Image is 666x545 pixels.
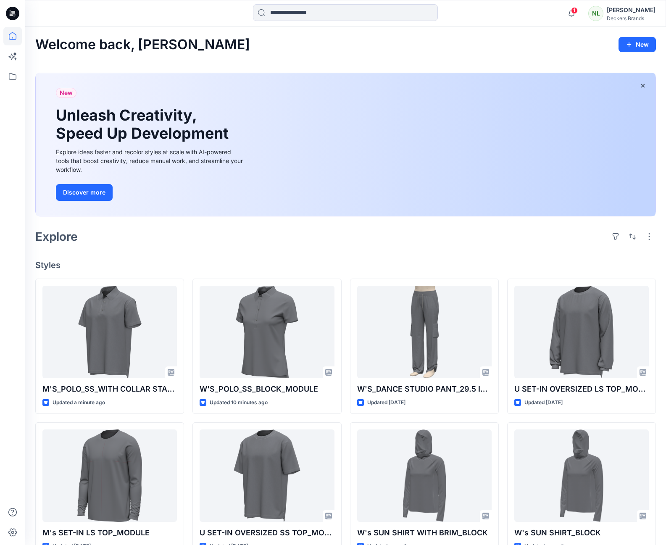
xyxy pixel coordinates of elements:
[514,383,649,395] p: U SET-IN OVERSIZED LS TOP_MODULE
[367,398,405,407] p: Updated [DATE]
[42,383,177,395] p: M'S_POLO_SS_WITH COLLAR STAND_BLOCK_MODULE
[588,6,603,21] div: NL
[357,286,492,378] a: W'S_DANCE STUDIO PANT_29.5 INCH_MODULE
[514,527,649,539] p: W's SUN SHIRT_BLOCK
[357,527,492,539] p: W's SUN SHIRT WITH BRIM_BLOCK
[56,184,113,201] button: Discover more
[200,527,334,539] p: U SET-IN OVERSIZED SS TOP_MODULE
[200,429,334,522] a: U SET-IN OVERSIZED SS TOP_MODULE
[35,260,656,270] h4: Styles
[35,37,250,53] h2: Welcome back, [PERSON_NAME]
[56,147,245,174] div: Explore ideas faster and recolor styles at scale with AI-powered tools that boost creativity, red...
[571,7,578,14] span: 1
[514,429,649,522] a: W's SUN SHIRT_BLOCK
[56,106,232,142] h1: Unleash Creativity, Speed Up Development
[357,383,492,395] p: W'S_DANCE STUDIO PANT_29.5 INCH_MODULE
[607,5,655,15] div: [PERSON_NAME]
[42,527,177,539] p: M's SET-IN LS TOP_MODULE
[60,88,73,98] span: New
[607,15,655,21] div: Deckers Brands
[42,429,177,522] a: M's SET-IN LS TOP_MODULE
[524,398,563,407] p: Updated [DATE]
[200,286,334,378] a: W'S_POLO_SS_BLOCK_MODULE
[53,398,105,407] p: Updated a minute ago
[619,37,656,52] button: New
[200,383,334,395] p: W'S_POLO_SS_BLOCK_MODULE
[56,184,245,201] a: Discover more
[42,286,177,378] a: M'S_POLO_SS_WITH COLLAR STAND_BLOCK_MODULE
[357,429,492,522] a: W's SUN SHIRT WITH BRIM_BLOCK
[514,286,649,378] a: U SET-IN OVERSIZED LS TOP_MODULE
[35,230,78,243] h2: Explore
[210,398,268,407] p: Updated 10 minutes ago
